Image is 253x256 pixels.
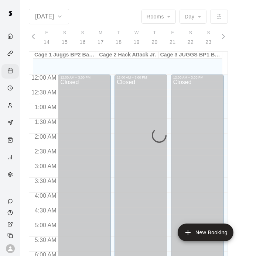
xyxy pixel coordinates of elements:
button: S23 [199,27,218,48]
span: T [117,30,120,37]
p: 15 [62,38,68,46]
button: T20 [146,27,164,48]
span: 5:00 AM [33,222,58,228]
button: F14 [38,27,56,48]
div: Copy public page link [1,230,20,241]
span: 3:30 AM [33,178,58,184]
span: S [207,30,210,37]
button: S22 [182,27,200,48]
span: 4:30 AM [33,207,58,214]
span: M [99,30,102,37]
a: View public page [1,218,20,230]
div: Cage 1 Juggs BP2 Baseball Juggs BP1 Softball [33,52,96,59]
span: T [153,30,156,37]
p: 19 [134,38,140,46]
span: 2:00 AM [33,134,58,140]
a: Contact Us [1,196,20,207]
span: S [189,30,192,37]
p: 22 [188,38,194,46]
div: 12:00 AM – 3:00 PM [173,76,222,79]
p: 20 [151,38,158,46]
button: add [178,224,233,241]
span: 5:30 AM [33,237,58,243]
button: M17 [92,27,110,48]
div: Cage 3 JUGGS BP1 Baseball [159,52,222,59]
span: S [63,30,66,37]
span: W [134,30,139,37]
span: F [45,30,48,37]
div: 12:00 AM – 3:00 PM [60,76,109,79]
button: S15 [56,27,74,48]
span: S [81,30,84,37]
p: 16 [79,38,86,46]
span: 3:00 AM [33,163,58,169]
span: 12:00 AM [30,75,58,81]
span: 12:30 AM [30,89,58,96]
a: Visit help center [1,207,20,218]
span: 2:30 AM [33,148,58,155]
button: S16 [73,27,92,48]
img: Swift logo [3,6,18,21]
span: 4:00 AM [33,193,58,199]
button: T18 [110,27,128,48]
span: F [171,30,174,37]
p: 14 [44,38,50,46]
p: 18 [116,38,122,46]
p: 23 [205,38,212,46]
button: F21 [164,27,182,48]
button: W19 [128,27,146,48]
p: 21 [170,38,176,46]
span: 1:30 AM [33,119,58,125]
span: 1:00 AM [33,104,58,110]
div: Cage 2 Hack Attack Jr. [96,52,159,59]
div: 12:00 AM – 3:00 PM [117,76,165,79]
p: 17 [98,38,104,46]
